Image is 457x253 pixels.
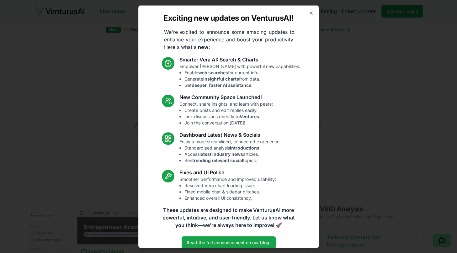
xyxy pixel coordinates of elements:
strong: latest industry news [199,151,243,156]
p: Connect, share insights, and learn with peers: [179,101,273,126]
h3: Dashboard Latest News & Socials [179,131,281,138]
li: Generate from data. [184,76,300,82]
li: See topics. [184,157,281,163]
strong: trending relevant social [192,157,243,163]
strong: new [198,44,209,50]
li: Fixed mobile chat & sidebar glitches. [184,188,276,195]
strong: introductions [230,145,259,150]
li: Link discussions directly to . [184,113,273,119]
li: Resolved Vera chart loading issue. [184,182,276,188]
p: Empower [PERSON_NAME] with powerful new capabilities: [179,63,300,88]
li: Join the conversation [DATE]! [184,119,273,126]
li: Create posts and edit replies easily. [184,107,273,113]
h3: Fixes and UI Polish [179,168,276,176]
a: Read the full announcement on our blog! [182,236,276,249]
p: These updates are designed to make VenturusAI more powerful, intuitive, and user-friendly. Let us... [158,206,299,229]
p: Smoother performance and improved usability: [179,176,276,201]
h2: Exciting new updates on VenturusAI! [163,13,293,23]
h3: New Community Space Launched! [179,93,273,101]
strong: deeper, faster AI assistance [192,82,251,87]
li: Get . [184,82,300,88]
li: Access articles. [184,151,281,157]
strong: web searches [198,70,228,75]
li: Standardized analysis . [184,145,281,151]
li: Enhanced overall UI consistency. [184,195,276,201]
h3: Smarter Vera AI: Search & Charts [179,55,300,63]
strong: Ventures [240,113,259,119]
p: Enjoy a more streamlined, connected experience: [179,138,281,163]
p: We're excited to announce some amazing updates to enhance your experience and boost your producti... [159,28,300,50]
li: Enable for current info. [184,69,300,76]
strong: insightful charts [203,76,239,81]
